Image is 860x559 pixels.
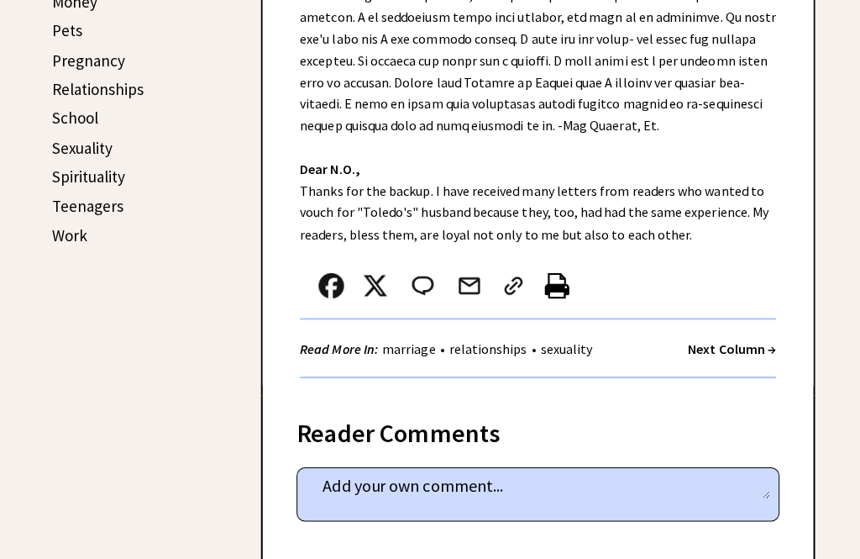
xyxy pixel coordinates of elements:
img: message_round%202.png [406,271,435,296]
strong: Dear N.O., [299,159,358,176]
a: marriage [376,337,438,354]
strong: Read More In: [299,337,376,354]
img: x_small.png [361,271,386,296]
a: Pregnancy [53,50,126,70]
img: link_02.png [498,271,523,296]
a: Next Column → [684,337,771,354]
a: School [53,107,99,127]
img: mail.png [454,271,480,296]
a: Work [53,223,88,243]
img: facebook.png [317,271,343,296]
div: Reader Comments [296,411,774,438]
a: Relationships [53,78,144,98]
a: sexuality [533,337,593,354]
a: Sexuality [53,136,113,156]
a: Pets [53,20,83,40]
a: relationships [443,337,528,354]
a: Spirituality [53,165,126,185]
div: • • [299,335,593,356]
img: printer%20icon.png [542,271,566,296]
a: Teenagers [53,194,124,214]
